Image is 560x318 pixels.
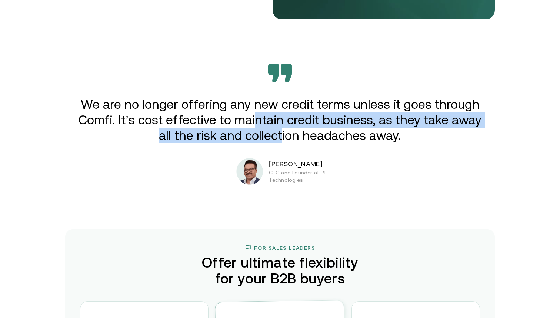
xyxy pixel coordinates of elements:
[268,64,292,82] img: Bevarabia
[236,158,263,185] img: Photoroom
[193,255,367,286] h2: Offer ultimate flexibility for your B2B buyers
[269,159,363,169] p: [PERSON_NAME]
[269,169,344,184] p: CEO and Founder at RF Technologies
[244,244,252,252] img: flag
[76,96,484,143] p: We are no longer offering any new credit terms unless it goes through Comfi. It’s cost effective ...
[254,245,315,251] h3: For Sales Leaders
